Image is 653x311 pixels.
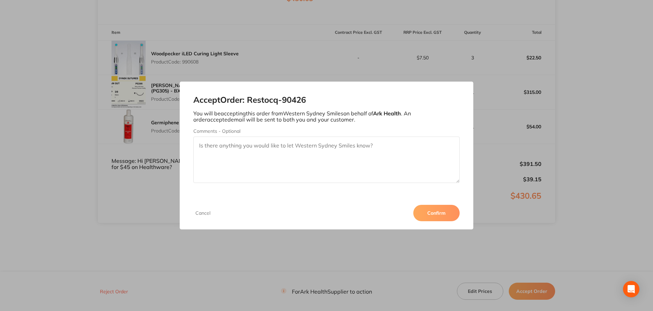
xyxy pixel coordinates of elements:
p: You will be accepting this order from Western Sydney Smiles on behalf of . An order accepted emai... [193,110,460,123]
button: Cancel [193,210,212,216]
div: Open Intercom Messenger [623,281,639,297]
h2: Accept Order: Restocq- 90426 [193,95,460,105]
button: Confirm [413,205,460,221]
b: Ark Health [373,110,401,117]
label: Comments - Optional [193,128,460,134]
